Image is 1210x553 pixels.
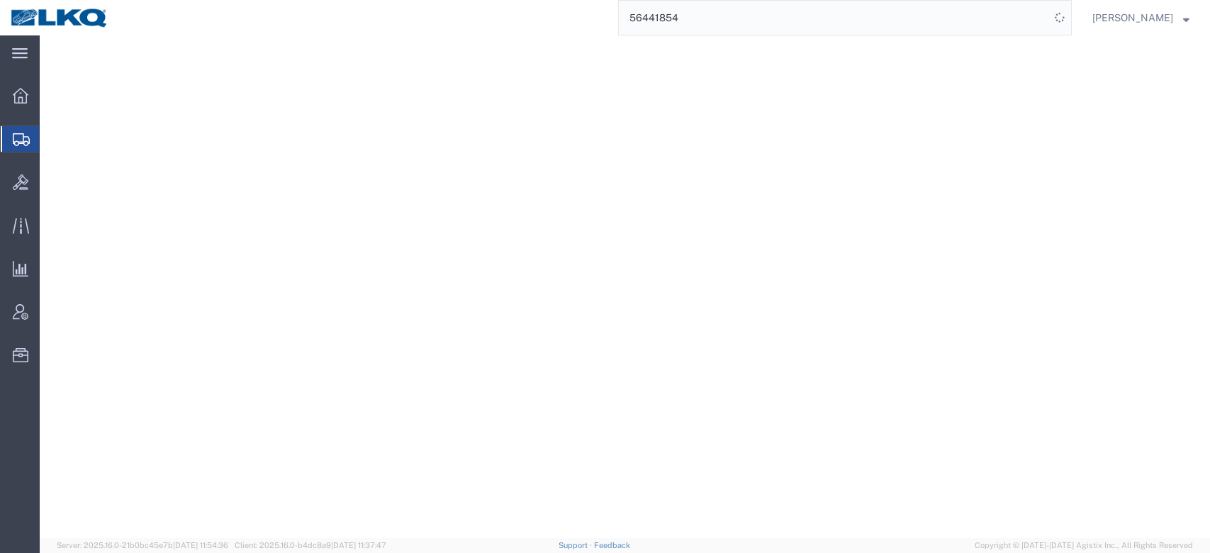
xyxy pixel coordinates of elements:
[173,541,228,549] span: [DATE] 11:54:36
[1092,9,1190,26] button: [PERSON_NAME]
[594,541,630,549] a: Feedback
[235,541,386,549] span: Client: 2025.16.0-b4dc8a9
[619,1,1050,35] input: Search for shipment number, reference number
[57,541,228,549] span: Server: 2025.16.0-21b0bc45e7b
[40,35,1210,538] iframe: FS Legacy Container
[10,7,109,28] img: logo
[331,541,386,549] span: [DATE] 11:37:47
[1092,10,1173,26] span: Matt Harvey
[975,540,1193,552] span: Copyright © [DATE]-[DATE] Agistix Inc., All Rights Reserved
[559,541,594,549] a: Support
